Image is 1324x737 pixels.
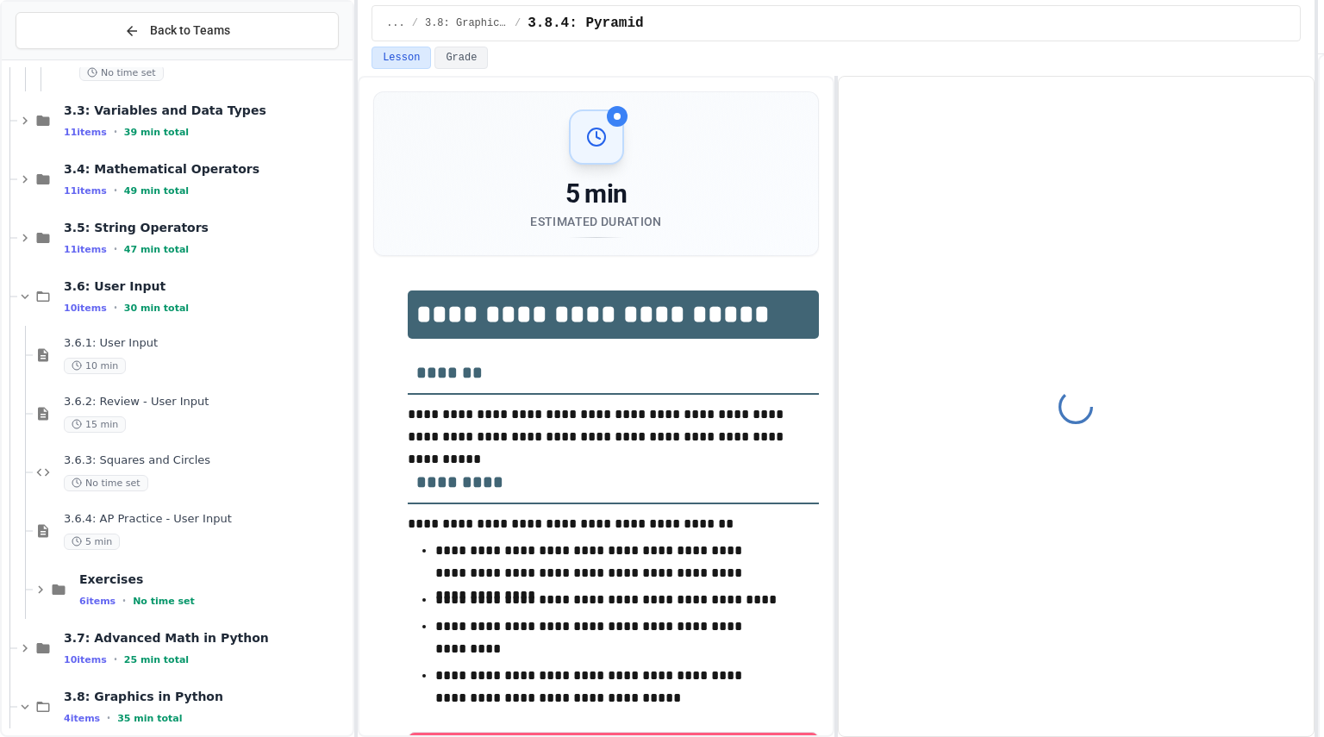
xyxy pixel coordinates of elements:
span: ... [386,16,405,30]
span: / [412,16,418,30]
span: Back to Teams [150,22,230,40]
span: 3.8.4: Pyramid [528,13,643,34]
div: Estimated Duration [530,213,661,230]
div: 5 min [530,178,661,209]
button: Back to Teams [16,12,339,49]
span: 3.8: Graphics in Python [425,16,508,30]
button: Lesson [372,47,431,69]
button: Grade [434,47,488,69]
span: / [515,16,521,30]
